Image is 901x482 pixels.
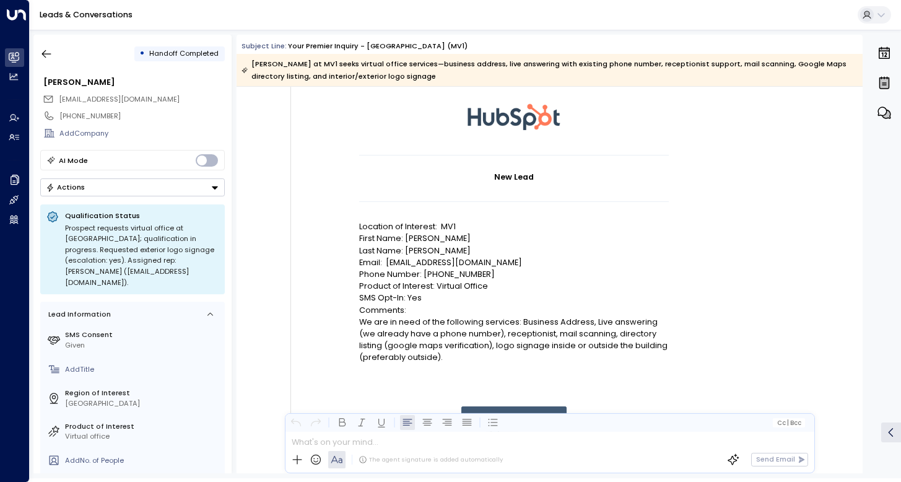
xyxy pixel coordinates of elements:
div: AddCompany [59,128,224,139]
img: HubSpot [468,78,560,155]
div: Actions [46,183,85,191]
div: Prospect requests virtual office at [GEOGRAPHIC_DATA]; qualification in progress. Requested exter... [65,223,219,289]
label: SMS Consent [65,330,220,340]
p: Qualification Status [65,211,219,221]
div: AddNo. of People [65,455,220,466]
h1: New Lead [359,171,669,183]
p: Comments: We are in need of the following services: Business Address, Live answering (we already ... [359,304,669,364]
button: Actions [40,178,225,196]
p: First Name: [PERSON_NAME] [359,232,669,244]
p: Last Name: [PERSON_NAME] [359,245,669,256]
label: Region of Interest [65,388,220,398]
p: Email: [EMAIL_ADDRESS][DOMAIN_NAME] [359,256,669,268]
p: Product of Interest: Virtual Office [359,280,669,292]
div: Button group with a nested menu [40,178,225,196]
p: SMS Opt-In: Yes [359,292,669,304]
div: [PERSON_NAME] at MV1 seeks virtual office services—business address, live answering with existing... [242,58,856,82]
div: Your Premier Inquiry - [GEOGRAPHIC_DATA] (MV1) [288,41,468,51]
span: [EMAIL_ADDRESS][DOMAIN_NAME] [59,94,180,104]
a: View in HubSpot [461,406,567,431]
span: Subject Line: [242,41,287,51]
div: The agent signature is added automatically [359,455,503,464]
span: Handoff Completed [149,48,219,58]
div: Given [65,340,220,351]
div: AI Mode [59,154,88,167]
div: • [139,45,145,63]
div: [PHONE_NUMBER] [59,111,224,121]
span: | [786,419,788,426]
div: AddTitle [65,364,220,375]
button: Undo [288,415,303,430]
div: Virtual office [65,431,220,442]
div: [GEOGRAPHIC_DATA] [65,398,220,409]
button: Cc|Bcc [773,418,805,427]
a: Leads & Conversations [40,9,133,20]
p: Location of Interest: MV1 [359,221,669,232]
span: Cc Bcc [777,419,801,426]
button: Redo [308,415,323,430]
span: accounting@agroupc.com [59,94,180,105]
div: [PERSON_NAME] [43,76,224,88]
label: Product of Interest [65,421,220,432]
div: Lead Information [45,309,111,320]
p: Phone Number: [PHONE_NUMBER] [359,268,669,280]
